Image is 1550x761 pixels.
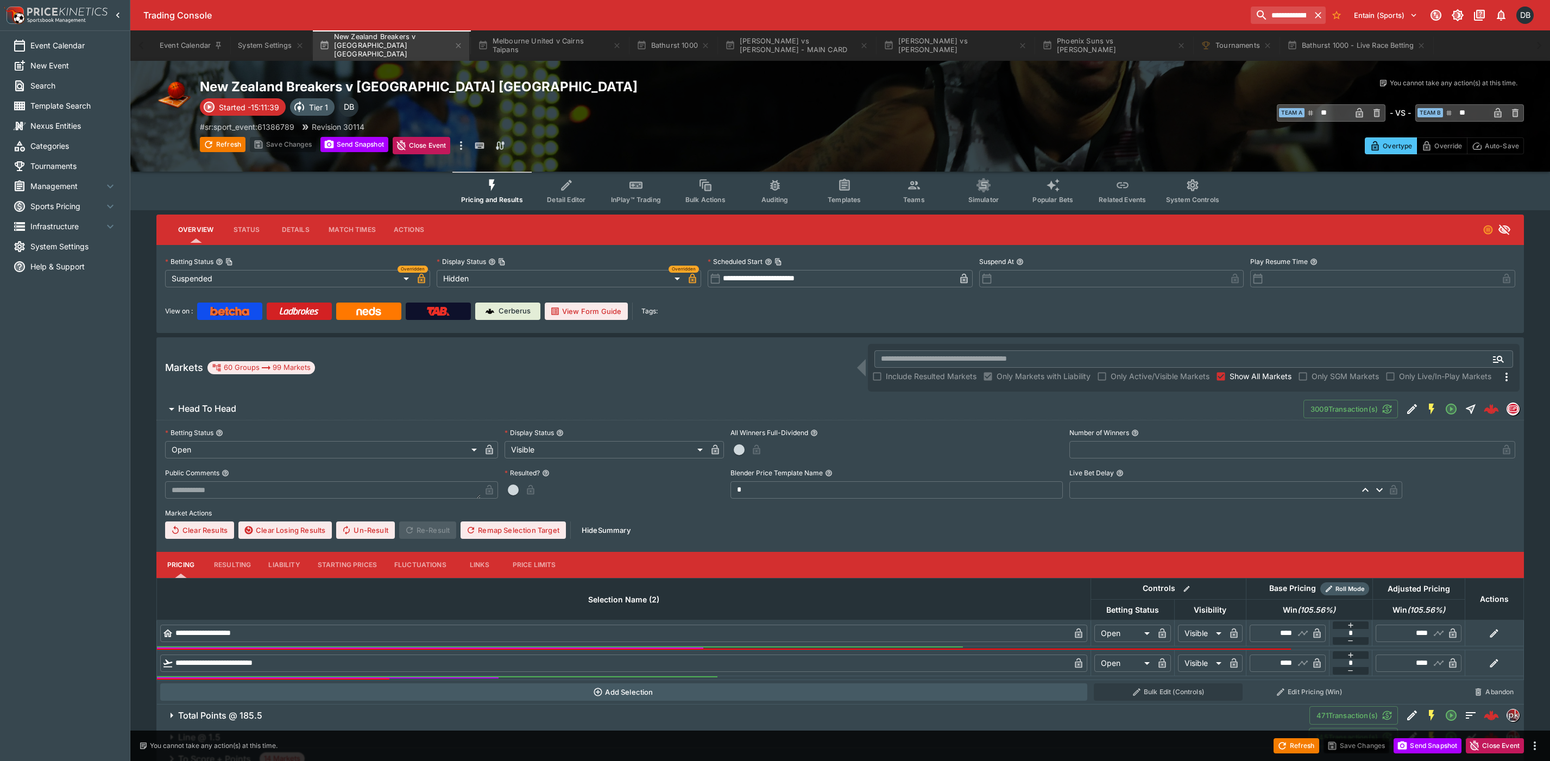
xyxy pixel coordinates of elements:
[200,78,862,95] h2: Copy To Clipboard
[1381,603,1457,617] span: Win(105.56%)
[1394,738,1461,753] button: Send Snapshot
[1194,30,1278,61] button: Tournaments
[1485,140,1519,152] p: Auto-Save
[1416,137,1467,154] button: Override
[156,398,1303,420] button: Head To Head
[1271,603,1347,617] span: Win(105.56%)
[1251,7,1310,24] input: search
[1094,655,1154,672] div: Open
[505,441,707,458] div: Visible
[488,258,496,266] button: Display StatusCopy To Clipboard
[1461,399,1480,419] button: Straight
[1180,582,1194,596] button: Bulk edit
[3,4,25,26] img: PriceKinetics Logo
[212,361,311,374] div: 60 Groups 99 Markets
[30,221,104,232] span: Infrastructure
[708,257,763,266] p: Scheduled Start
[143,10,1246,21] div: Trading Console
[810,429,818,437] button: All Winners Full-Dividend
[1309,706,1398,725] button: 471Transaction(s)
[877,30,1034,61] button: [PERSON_NAME] vs [PERSON_NAME]
[1480,726,1502,748] a: 428d243c-e7d3-4e08-bb28-613c9df11b30
[260,552,308,578] button: Liability
[160,683,1088,701] button: Add Selection
[30,40,117,51] span: Event Calendar
[1281,30,1432,61] button: Bathurst 1000 - Live Race Betting
[1402,706,1422,725] button: Edit Detail
[545,303,628,320] button: View Form Guide
[1230,370,1291,382] span: Show All Markets
[205,552,260,578] button: Resulting
[461,521,566,539] button: Remap Selection Target
[320,137,388,152] button: Send Snapshot
[886,370,976,382] span: Include Resulted Markets
[210,307,249,316] img: Betcha
[1372,578,1465,599] th: Adjusted Pricing
[504,552,565,578] button: Price Limits
[1513,3,1537,27] button: Daniel Beswick
[1111,370,1209,382] span: Only Active/Visible Markets
[761,196,788,204] span: Auditing
[556,429,564,437] button: Display Status
[165,303,193,320] label: View on :
[1402,727,1422,747] button: Edit Detail
[437,270,684,287] div: Hidden
[1297,603,1335,617] em: ( 105.56 %)
[1445,402,1458,416] svg: Open
[222,217,271,243] button: Status
[1274,738,1319,753] button: Refresh
[1441,727,1461,747] button: Open
[1484,401,1499,417] div: 8d8bf9fa-8634-49a8-a7c8-a38ca1602e7b
[1365,137,1417,154] button: Overtype
[178,403,236,414] h6: Head To Head
[641,303,658,320] label: Tags:
[1528,739,1541,752] button: more
[1484,729,1499,745] img: logo-cerberus--red.svg
[505,468,540,477] p: Resulted?
[1069,428,1129,437] p: Number of Winners
[336,521,394,539] button: Un-Result
[1178,625,1225,642] div: Visible
[1489,349,1508,369] button: Open
[30,140,117,152] span: Categories
[1434,140,1462,152] p: Override
[903,196,925,204] span: Teams
[1470,5,1489,25] button: Documentation
[1069,468,1114,477] p: Live Bet Delay
[356,307,381,316] img: Neds
[200,121,294,133] p: Copy To Clipboard
[672,266,696,273] span: Overridden
[1279,108,1305,117] span: Team A
[475,303,540,320] a: Cerberus
[437,257,486,266] p: Display Status
[271,217,320,243] button: Details
[30,241,117,252] span: System Settings
[1441,706,1461,725] button: Open
[1032,196,1073,204] span: Popular Bets
[455,552,504,578] button: Links
[461,196,523,204] span: Pricing and Results
[1422,706,1441,725] button: SGM Enabled
[498,258,506,266] button: Copy To Clipboard
[30,60,117,71] span: New Event
[165,521,234,539] button: Clear Results
[1448,5,1467,25] button: Toggle light/dark mode
[238,521,332,539] button: Clear Losing Results
[1507,709,1520,722] div: pricekinetics
[427,307,450,316] img: TabNZ
[1303,400,1398,418] button: 3009Transaction(s)
[216,429,223,437] button: Betting Status
[1347,7,1424,24] button: Select Tenant
[1178,655,1225,672] div: Visible
[1094,625,1154,642] div: Open
[27,8,108,16] img: PriceKinetics
[1094,603,1171,617] span: Betting Status
[1099,196,1146,204] span: Related Events
[1491,5,1511,25] button: Notifications
[719,30,875,61] button: [PERSON_NAME] vs [PERSON_NAME] - MAIN CARD
[231,30,310,61] button: System Settings
[222,469,229,477] button: Public Comments
[486,307,494,316] img: Cerberus
[1417,108,1443,117] span: Team B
